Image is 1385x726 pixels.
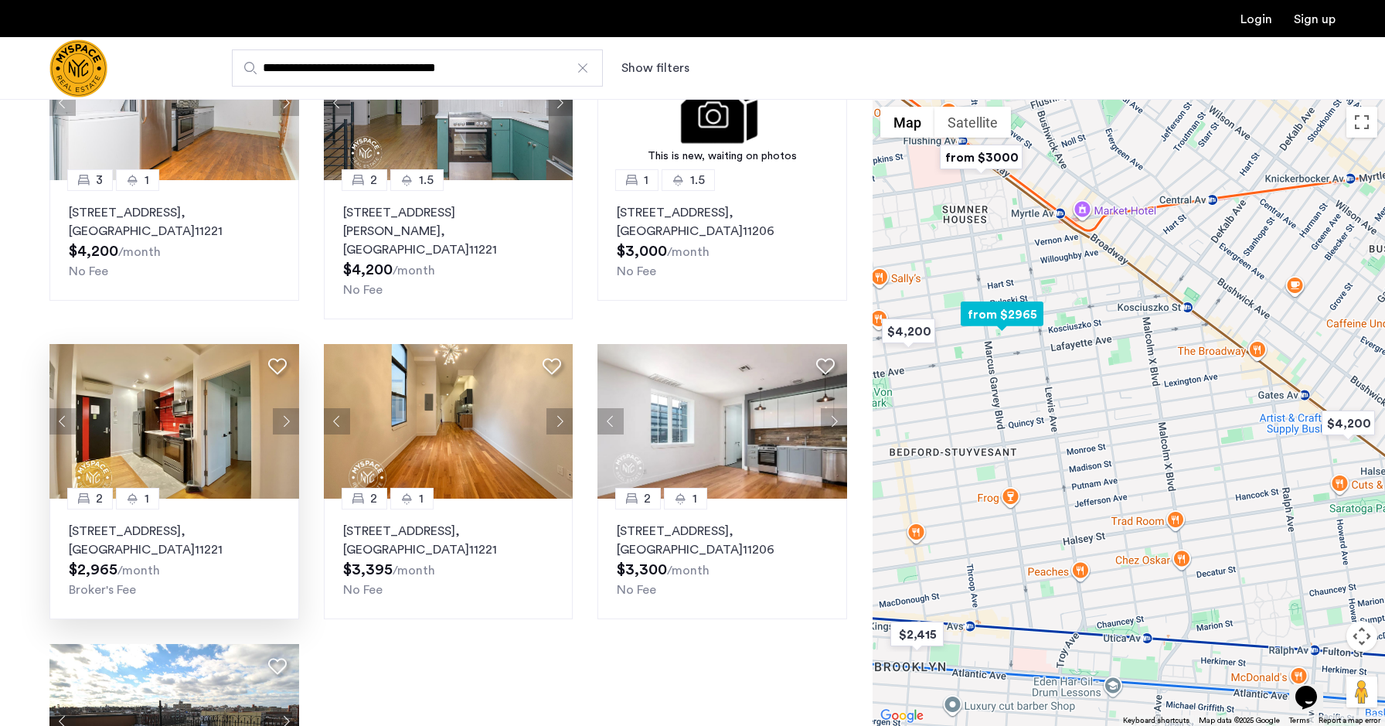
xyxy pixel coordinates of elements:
button: Previous apartment [49,408,76,435]
button: Next apartment [273,408,299,435]
span: Map data ©2025 Google [1199,717,1280,724]
button: Previous apartment [597,408,624,435]
a: This is new, waiting on photos [597,26,847,180]
span: Broker's Fee [69,584,136,596]
span: No Fee [69,265,108,278]
span: $3,395 [343,562,393,578]
span: 1 [419,489,424,508]
a: Open this area in Google Maps (opens a new window) [876,706,927,726]
sub: /month [117,564,160,577]
p: [STREET_ADDRESS] 11206 [617,522,828,559]
span: No Fee [343,584,383,596]
div: $4,200 [1315,406,1381,441]
span: 2 [370,489,377,508]
button: Previous apartment [49,90,76,116]
span: 1 [145,171,149,189]
sub: /month [667,246,710,258]
a: Registration [1294,13,1336,26]
span: 1.5 [690,171,705,189]
img: logo [49,39,107,97]
a: Terms (opens in new tab) [1289,715,1309,726]
div: This is new, waiting on photos [605,148,839,165]
sub: /month [667,564,710,577]
a: Login [1240,13,1272,26]
span: 1.5 [419,171,434,189]
img: 22_638465686471895826.png [49,344,299,499]
p: [STREET_ADDRESS][PERSON_NAME] 11221 [343,203,554,259]
span: $3,000 [617,244,667,259]
span: $4,200 [69,244,118,259]
span: No Fee [617,265,656,278]
span: 2 [644,489,651,508]
img: 1996_638246139995025989.jpeg [49,26,299,180]
button: Next apartment [546,90,573,116]
a: 21.5[STREET_ADDRESS][PERSON_NAME], [GEOGRAPHIC_DATA]11221No Fee [324,180,573,319]
button: Show or hide filters [621,59,689,77]
button: Next apartment [546,408,573,435]
span: 1 [644,171,648,189]
a: 21[STREET_ADDRESS], [GEOGRAPHIC_DATA]11206No Fee [597,499,847,619]
button: Next apartment [273,90,299,116]
span: 2 [96,489,103,508]
span: $3,300 [617,562,667,578]
p: [STREET_ADDRESS] 11221 [69,522,280,559]
div: $2,415 [884,617,950,652]
button: Next apartment [821,408,847,435]
button: Previous apartment [324,90,350,116]
span: No Fee [343,284,383,296]
sub: /month [118,246,161,258]
a: 21[STREET_ADDRESS], [GEOGRAPHIC_DATA]11221No Fee [324,499,573,619]
div: from $3000 [934,140,1029,175]
span: 2 [370,171,377,189]
img: af89ecc1-02ec-4b73-9198-5dcabcf3354e_638888921698812574.jpeg [597,344,847,499]
img: d0e56a97-1207-423d-8c07-3ef98b21e305_638906185507542700.jpeg [324,344,573,499]
p: [STREET_ADDRESS] 11206 [617,203,828,240]
a: 31[STREET_ADDRESS], [GEOGRAPHIC_DATA]11221No Fee [49,180,299,301]
img: 1997_638555319680498839.jpeg [324,26,573,180]
span: 1 [692,489,697,508]
a: 21[STREET_ADDRESS], [GEOGRAPHIC_DATA]11221Broker's Fee [49,499,299,619]
a: 11.5[STREET_ADDRESS], [GEOGRAPHIC_DATA]11206No Fee [597,180,847,301]
button: Show street map [880,107,934,138]
button: Keyboard shortcuts [1123,715,1189,726]
span: 3 [96,171,103,189]
span: $2,965 [69,562,117,578]
a: Report a map error [1319,715,1380,726]
button: Show satellite imagery [934,107,1011,138]
input: Apartment Search [232,49,603,87]
a: Cazamio Logo [49,39,107,97]
p: [STREET_ADDRESS] 11221 [69,203,280,240]
sub: /month [393,264,435,277]
button: Drag Pegman onto the map to open Street View [1346,677,1377,707]
button: Previous apartment [324,408,350,435]
div: $4,200 [876,314,941,349]
p: [STREET_ADDRESS] 11221 [343,522,554,559]
button: Map camera controls [1346,621,1377,652]
div: from $2965 [955,297,1050,332]
button: Toggle fullscreen view [1346,107,1377,138]
span: $4,200 [343,262,393,278]
sub: /month [393,564,435,577]
iframe: chat widget [1289,664,1339,711]
img: 1.gif [597,26,847,180]
span: 1 [145,489,149,508]
img: Google [876,706,927,726]
span: No Fee [617,584,656,596]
